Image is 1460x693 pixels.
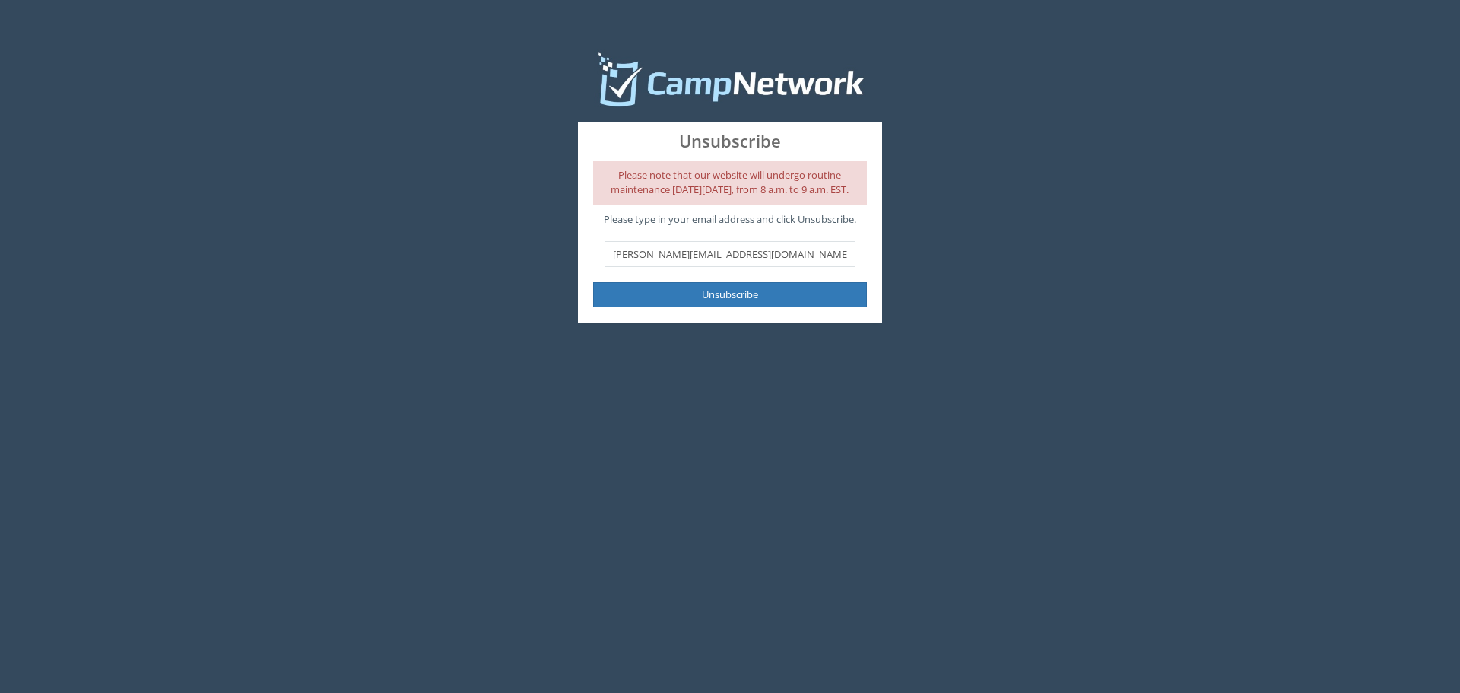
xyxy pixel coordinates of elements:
[594,49,865,110] img: Camp Network
[593,212,867,242] div: Please type in your email address and click Unsubscribe.
[593,161,867,204] div: Please note that our website will undergo routine maintenance [DATE][DATE], from 8 a.m. to 9 a.m....
[593,129,867,153] span: Unsubscribe
[593,282,867,307] button: Unsubscribe
[605,241,855,267] input: Email Address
